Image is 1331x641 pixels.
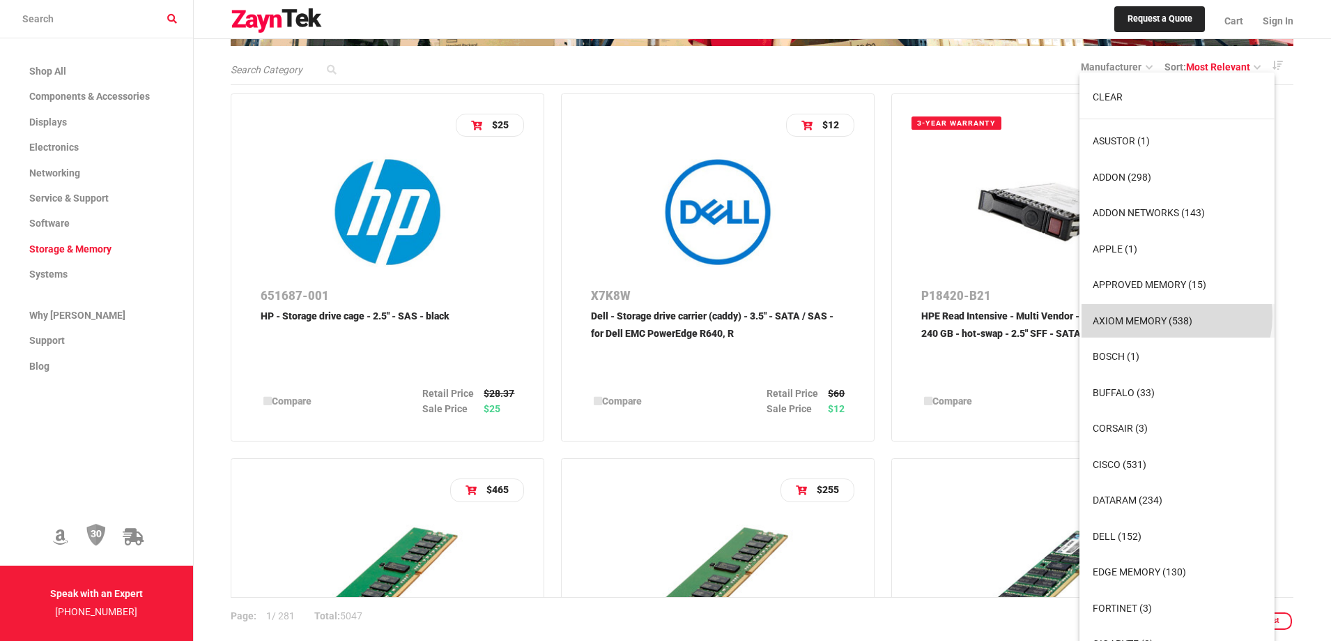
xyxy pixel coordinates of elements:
[1093,459,1146,470] span: Cisco (531)
[1093,351,1139,362] span: Bosch (1)
[1093,423,1148,434] span: CORSAIR (3)
[1093,172,1151,183] span: AddOn (298)
[1093,531,1141,542] span: Dell (152)
[1093,243,1137,255] span: Apple (1)
[1093,91,1123,103] span: Clear
[1093,135,1150,146] span: ASUSTOR (1)
[1093,207,1205,218] span: AddOn Networks (143)
[1093,279,1206,290] span: Approved Memory (15)
[1093,566,1186,578] span: Edge Memory (130)
[1093,315,1192,326] span: Axiom Memory (538)
[1093,495,1162,506] span: Dataram (234)
[1093,603,1152,614] span: Fortinet (3)
[1093,387,1155,398] span: Buffalo (33)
